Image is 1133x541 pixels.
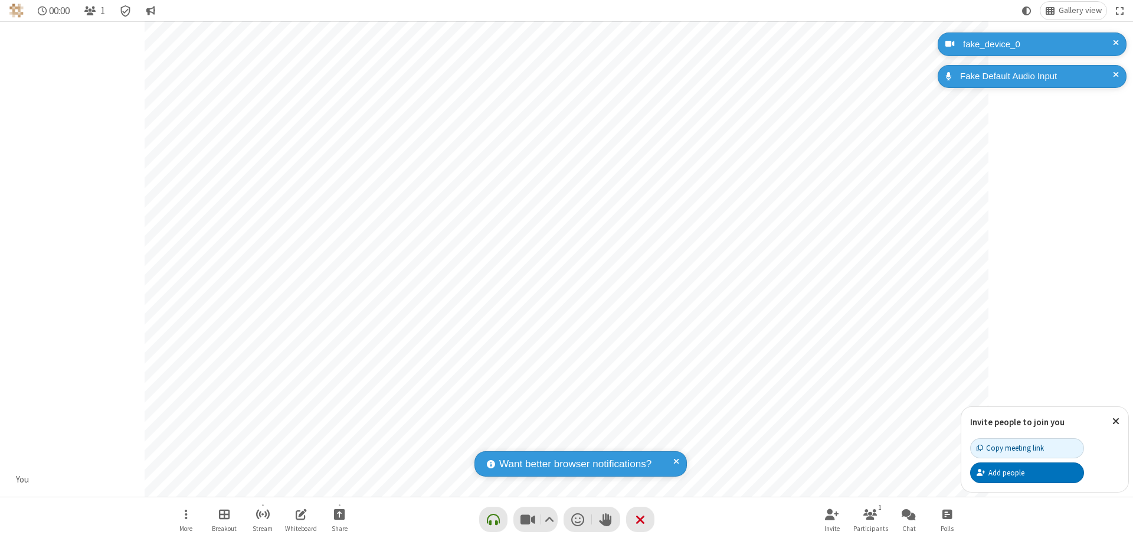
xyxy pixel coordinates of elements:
[970,416,1065,428] label: Invite people to join you
[12,473,34,487] div: You
[179,525,192,532] span: More
[592,507,620,532] button: Raise hand
[956,70,1118,83] div: Fake Default Audio Input
[970,438,1084,458] button: Copy meeting link
[1017,2,1036,19] button: Using system theme
[322,503,357,536] button: Start sharing
[253,525,273,532] span: Stream
[970,462,1084,483] button: Add people
[332,525,348,532] span: Share
[207,503,242,536] button: Manage Breakout Rooms
[212,525,237,532] span: Breakout
[245,503,280,536] button: Start streaming
[564,507,592,532] button: Send a reaction
[33,2,75,19] div: Timer
[824,525,840,532] span: Invite
[168,503,204,536] button: Open menu
[499,457,651,472] span: Want better browser notifications?
[283,503,319,536] button: Open shared whiteboard
[929,503,965,536] button: Open poll
[891,503,926,536] button: Open chat
[479,507,507,532] button: Connect your audio
[100,5,105,17] span: 1
[941,525,954,532] span: Polls
[114,2,137,19] div: Meeting details Encryption enabled
[285,525,317,532] span: Whiteboard
[1040,2,1106,19] button: Change layout
[513,507,558,532] button: Stop video (⌘+Shift+V)
[959,38,1118,51] div: fake_device_0
[9,4,24,18] img: QA Selenium DO NOT DELETE OR CHANGE
[977,442,1044,454] div: Copy meeting link
[1103,407,1128,436] button: Close popover
[49,5,70,17] span: 00:00
[902,525,916,532] span: Chat
[79,2,110,19] button: Open participant list
[853,503,888,536] button: Open participant list
[814,503,850,536] button: Invite participants (⌘+Shift+I)
[541,507,557,532] button: Video setting
[875,502,885,513] div: 1
[1059,6,1102,15] span: Gallery view
[853,525,888,532] span: Participants
[626,507,654,532] button: End or leave meeting
[141,2,160,19] button: Conversation
[1111,2,1129,19] button: Fullscreen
